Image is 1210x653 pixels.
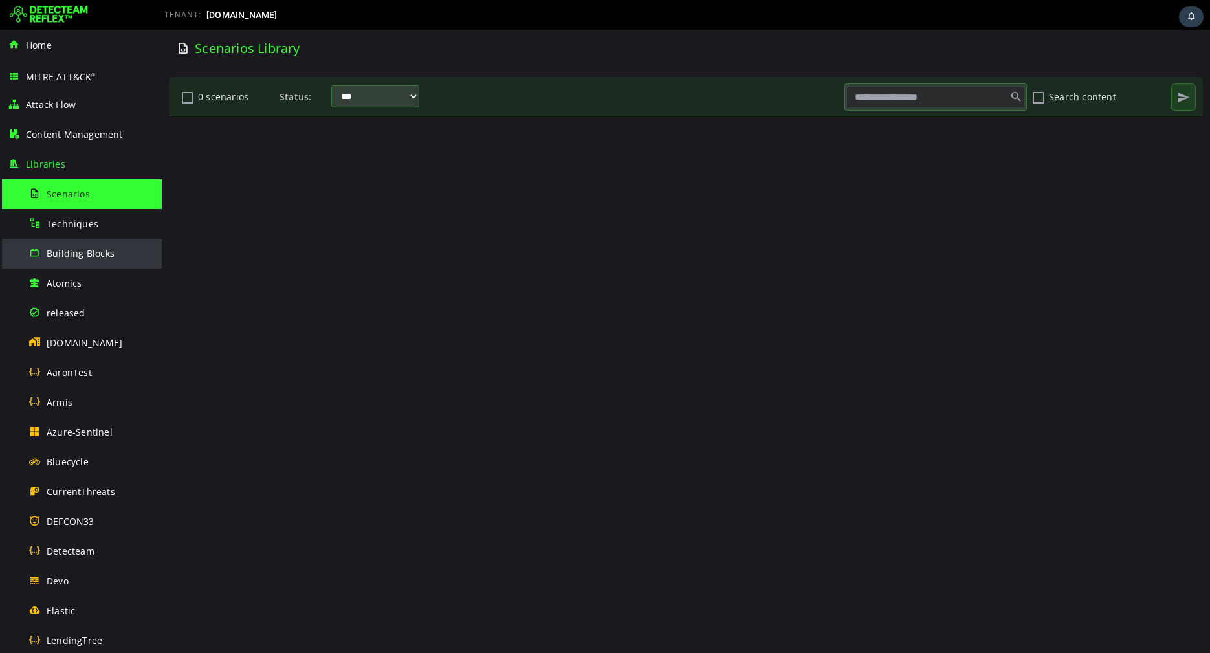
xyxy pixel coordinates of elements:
span: Devo [47,575,69,587]
span: CurrentThreats [47,485,115,498]
label: Search content [885,56,963,78]
span: Techniques [47,217,98,230]
span: [DOMAIN_NAME] [206,10,278,20]
span: TENANT: [164,10,201,19]
span: MITRE ATT&CK [26,71,96,83]
span: Content Management [26,128,123,140]
img: Detecteam logo [10,5,88,25]
span: Elastic [47,604,75,617]
label: 0 scenarios [34,56,113,78]
span: Armis [47,396,72,408]
span: Scenarios [47,188,90,200]
span: AaronTest [47,366,92,379]
span: [DOMAIN_NAME] [47,337,123,349]
span: Home [26,39,52,51]
span: Building Blocks [47,247,115,260]
span: Attack Flow [26,98,76,111]
div: Task Notifications [1179,6,1204,27]
span: LendingTree [47,634,102,647]
span: Libraries [26,158,65,170]
span: Azure-Sentinel [47,426,113,438]
span: Scenarios Library [33,10,138,27]
button: 0 scenarios [18,56,34,78]
sup: ® [91,72,95,78]
span: released [47,307,85,319]
span: DEFCON33 [47,515,94,527]
span: Bluecycle [47,456,89,468]
span: Atomics [47,277,82,289]
label: Status: [118,56,170,78]
button: Search content [869,56,885,78]
span: Detecteam [47,545,94,557]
